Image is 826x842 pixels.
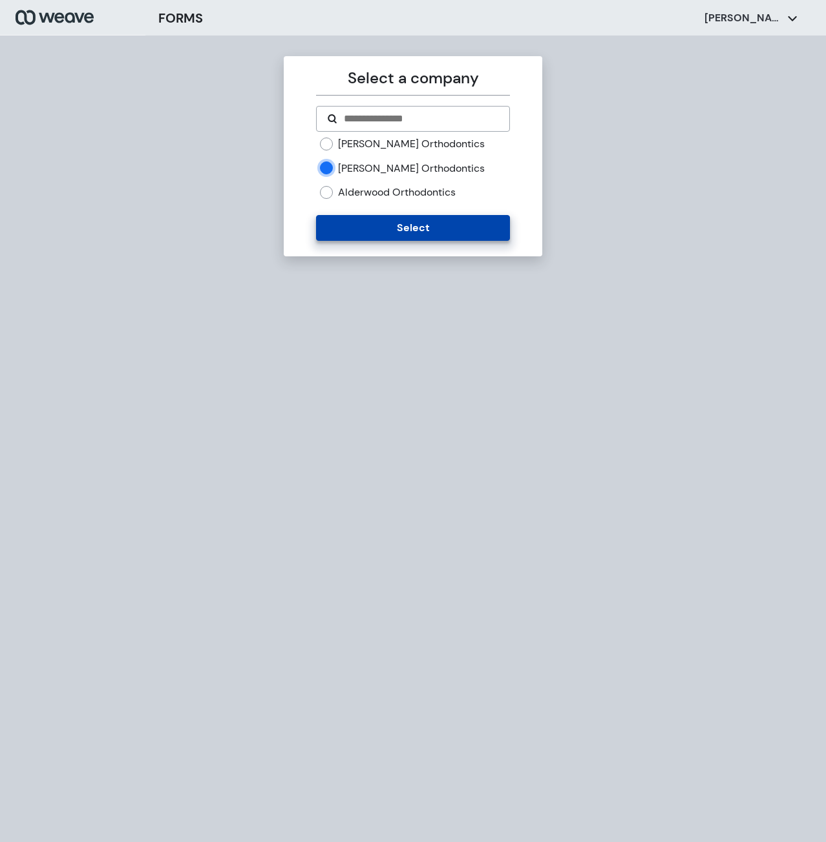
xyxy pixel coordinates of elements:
[338,161,485,176] label: [PERSON_NAME] Orthodontics
[704,11,782,25] p: [PERSON_NAME]
[158,8,203,28] h3: FORMS
[316,67,509,90] p: Select a company
[316,215,509,241] button: Select
[343,111,498,127] input: Search
[338,137,485,151] label: [PERSON_NAME] Orthodontics
[338,185,456,200] label: Alderwood Orthodontics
